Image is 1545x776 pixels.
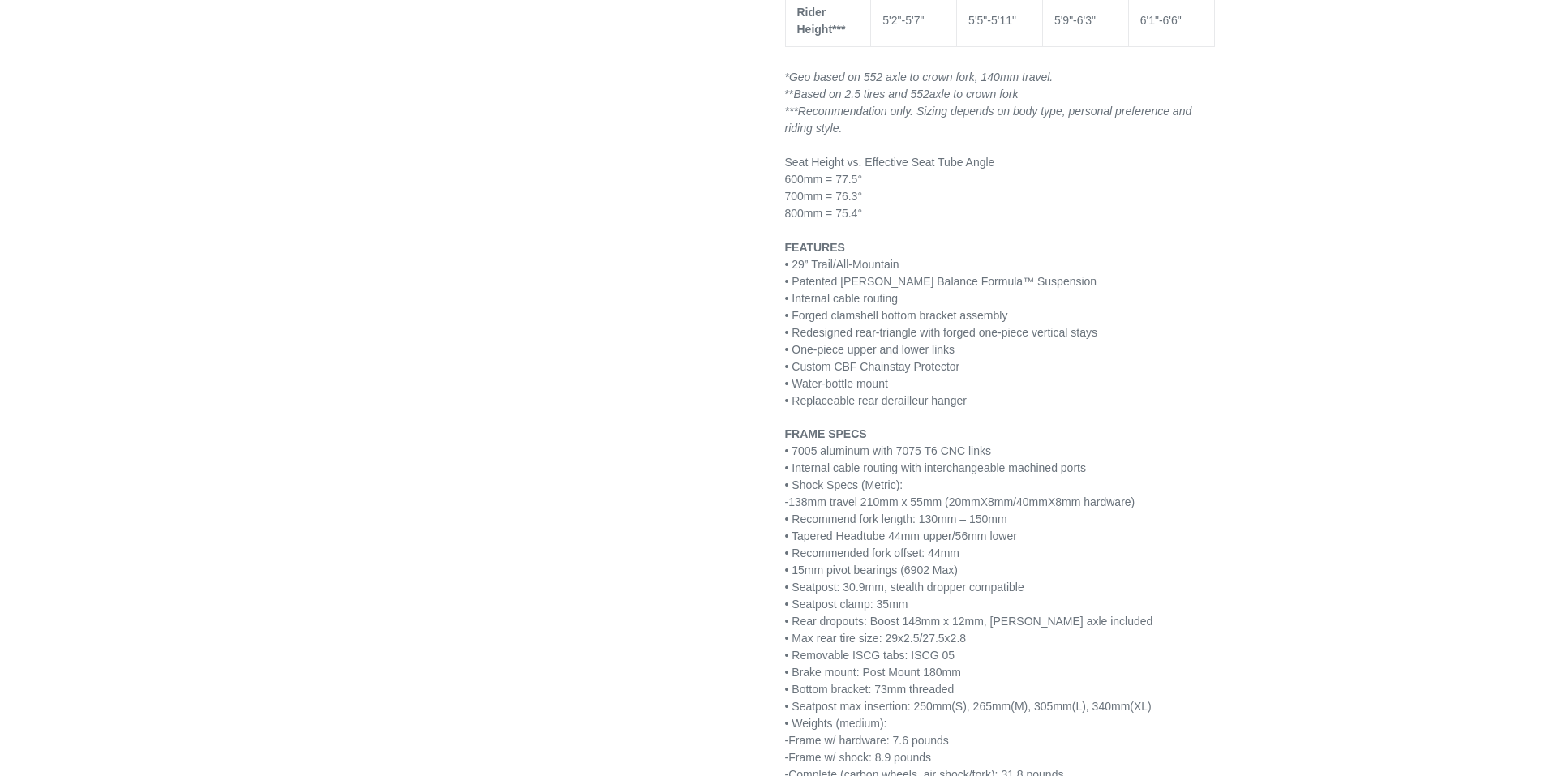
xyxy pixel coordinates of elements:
[785,171,1215,188] div: 600mm = 77.5
[785,188,1215,205] div: 700mm = 76.3
[864,71,882,84] span: 552
[785,154,1215,171] div: Seat Height vs. Effective Seat Tube Angle
[793,88,929,101] i: Based on 2.5 tires and
[785,71,864,84] span: *Geo based on
[785,105,1192,135] span: ***Recommendation only. Sizing depends on body type, personal preference and riding style.
[910,88,929,101] span: 552
[886,71,1053,84] span: axle to crown fork, 140mm travel.
[797,6,846,36] span: Rider Height***
[785,239,1215,409] p: • 29” Trail/All-Mountain • Patented [PERSON_NAME] Balance Formula™ Suspension • Internal cable ro...
[785,427,867,440] span: FRAME SPECS
[785,564,898,577] span: • 15mm pivot bearings
[857,190,862,203] span: °
[785,241,845,254] span: FEATURES
[857,207,862,220] span: °
[900,564,958,577] span: (6902 Max)
[929,88,1019,101] span: axle to crown fork
[857,173,862,186] span: °
[785,205,1215,222] div: 800mm = 75.4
